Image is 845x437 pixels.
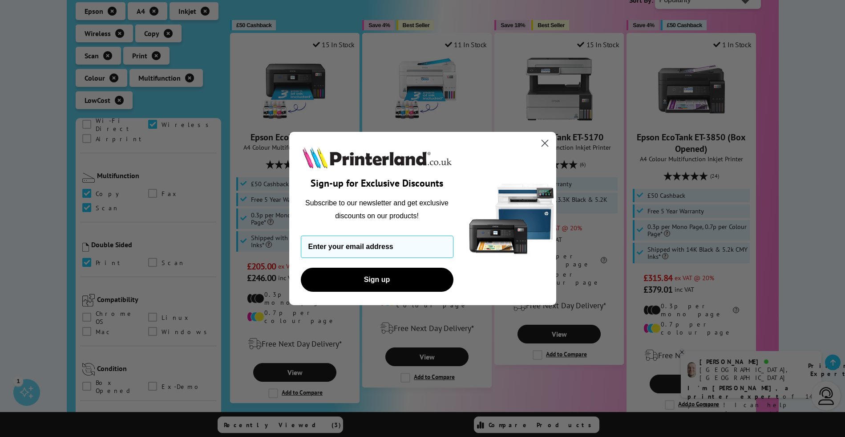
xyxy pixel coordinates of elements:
span: Sign-up for Exclusive Discounts [311,177,443,189]
button: Close dialog [537,135,553,151]
img: 5290a21f-4df8-4860-95f4-ea1e8d0e8904.png [467,132,556,305]
span: Subscribe to our newsletter and get exclusive discounts on our products! [305,199,449,219]
input: Enter your email address [301,236,453,258]
img: Printerland.co.uk [301,145,453,170]
button: Sign up [301,268,453,292]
